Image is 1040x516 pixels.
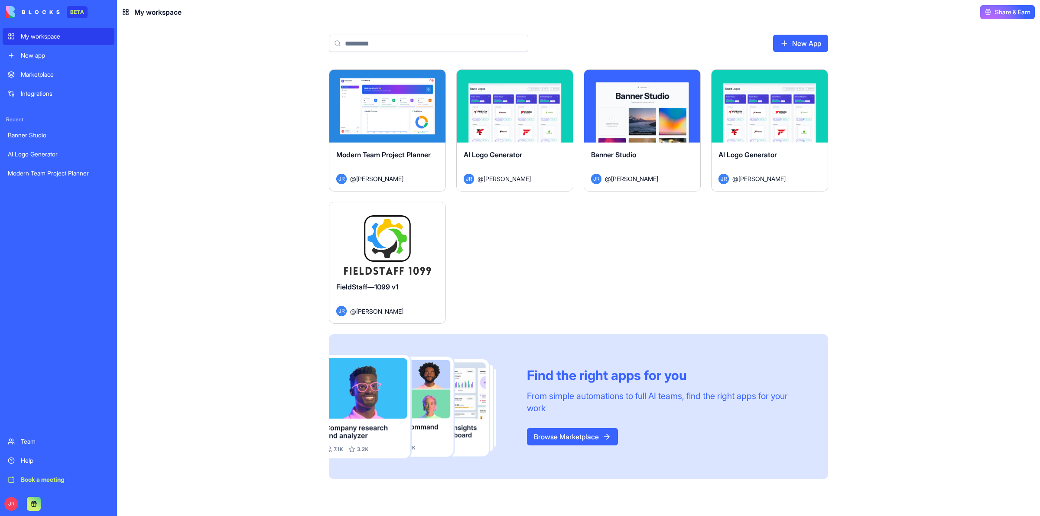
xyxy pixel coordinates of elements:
[980,5,1035,19] button: Share & Earn
[4,497,18,511] span: JR
[3,433,114,450] a: Team
[456,69,573,191] a: AI Logo GeneratorJR@[PERSON_NAME]
[336,306,347,316] span: JR
[773,35,828,52] a: New App
[995,8,1030,16] span: Share & Earn
[464,150,522,159] span: AI Logo Generator
[21,456,109,465] div: Help
[134,7,182,17] span: My workspace
[584,69,701,191] a: Banner StudioJR@[PERSON_NAME]
[3,165,114,182] a: Modern Team Project Planner
[329,69,446,191] a: Modern Team Project PlannerJR@[PERSON_NAME]
[527,390,807,414] div: From simple automations to full AI teams, find the right apps for your work
[8,150,109,159] div: AI Logo Generator
[356,174,403,183] span: [PERSON_NAME]
[591,150,636,159] span: Banner Studio
[3,146,114,163] a: AI Logo Generator
[527,367,807,383] div: Find the right apps for you
[350,174,356,183] span: @
[336,150,431,159] span: Modern Team Project Planner
[3,28,114,45] a: My workspace
[3,127,114,144] a: Banner Studio
[718,150,777,159] span: AI Logo Generator
[3,116,114,123] span: Recent
[464,174,474,184] span: JR
[484,174,531,183] span: [PERSON_NAME]
[21,475,109,484] div: Book a meeting
[329,202,446,324] a: FieldStaff—1099 v1JR@[PERSON_NAME]
[350,307,356,316] span: @
[336,174,347,184] span: JR
[21,32,109,41] div: My workspace
[591,174,601,184] span: JR
[611,174,658,183] span: [PERSON_NAME]
[21,89,109,98] div: Integrations
[336,282,398,291] span: FieldStaff—1099 v1
[21,70,109,79] div: Marketplace
[67,6,88,18] div: BETA
[6,6,88,18] a: BETA
[21,437,109,446] div: Team
[732,174,738,183] span: @
[3,471,114,488] a: Book a meeting
[21,51,109,60] div: New app
[3,452,114,469] a: Help
[8,131,109,140] div: Banner Studio
[738,174,786,183] span: [PERSON_NAME]
[605,174,611,183] span: @
[3,66,114,83] a: Marketplace
[478,174,484,183] span: @
[3,85,114,102] a: Integrations
[3,47,114,64] a: New app
[718,174,729,184] span: JR
[6,6,60,18] img: logo
[711,69,828,191] a: AI Logo GeneratorJR@[PERSON_NAME]
[356,307,403,316] span: [PERSON_NAME]
[527,428,618,445] a: Browse Marketplace
[8,169,109,178] div: Modern Team Project Planner
[329,355,513,458] img: Frame_181_egmpey.png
